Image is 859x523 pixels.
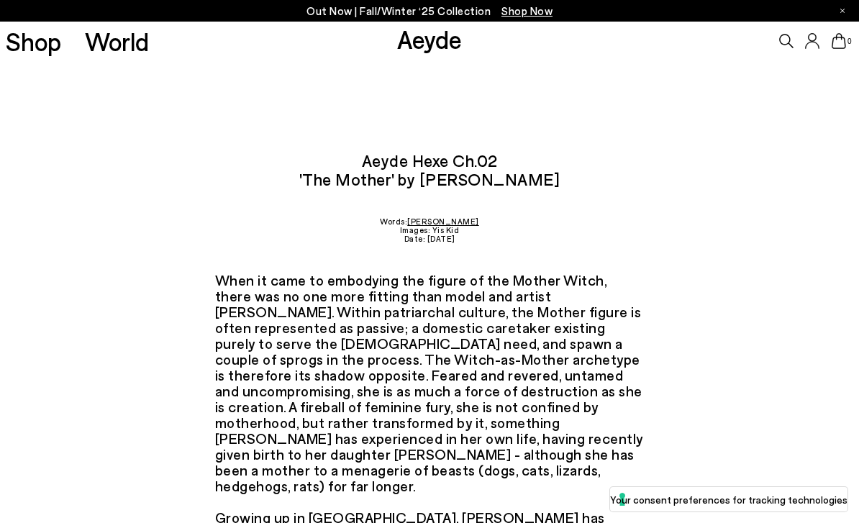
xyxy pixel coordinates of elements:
a: Aeyde [397,24,462,54]
span: Navigate to /collections/new-in [501,4,553,17]
p: Out Now | Fall/Winter ‘25 Collection [306,2,553,20]
a: World [85,29,149,54]
a: Shop [6,29,61,54]
button: Your consent preferences for tracking technologies [610,487,847,511]
a: [PERSON_NAME] [407,217,479,226]
label: Your consent preferences for tracking technologies [610,492,847,507]
a: 0 [832,33,846,49]
div: Words: Images: Yis Kid Date: [DATE] [215,217,645,243]
span: 0 [846,37,853,45]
